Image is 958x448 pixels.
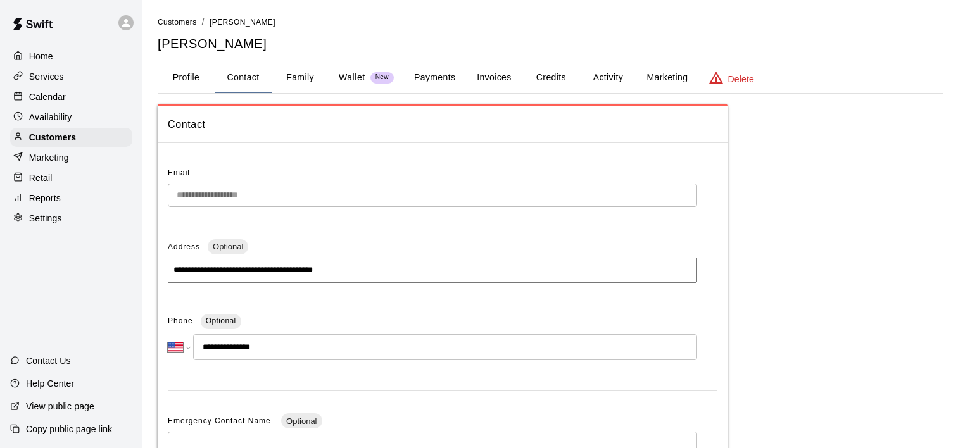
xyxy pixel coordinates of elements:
button: Profile [158,63,215,93]
span: Optional [208,242,248,251]
button: Payments [404,63,465,93]
a: Marketing [10,148,132,167]
p: Settings [29,212,62,225]
nav: breadcrumb [158,15,943,29]
p: Home [29,50,53,63]
a: Home [10,47,132,66]
button: Marketing [636,63,698,93]
p: Reports [29,192,61,204]
a: Calendar [10,87,132,106]
p: Services [29,70,64,83]
a: Services [10,67,132,86]
a: Customers [10,128,132,147]
a: Settings [10,209,132,228]
a: Availability [10,108,132,127]
p: View public page [26,400,94,413]
span: Optional [281,416,322,426]
div: The email of an existing customer can only be changed by the customer themselves at https://book.... [168,184,697,207]
p: Wallet [339,71,365,84]
button: Activity [579,63,636,93]
p: Contact Us [26,354,71,367]
p: Copy public page link [26,423,112,435]
p: Delete [728,73,754,85]
span: Phone [168,311,193,332]
span: Customers [158,18,197,27]
a: Reports [10,189,132,208]
li: / [202,15,205,28]
button: Credits [522,63,579,93]
span: Address [168,242,200,251]
span: New [370,73,394,82]
div: basic tabs example [158,63,943,93]
a: Customers [158,16,197,27]
p: Calendar [29,90,66,103]
p: Customers [29,131,76,144]
span: Optional [206,316,236,325]
p: Availability [29,111,72,123]
p: Marketing [29,151,69,164]
p: Retail [29,171,53,184]
button: Invoices [465,63,522,93]
a: Retail [10,168,132,187]
span: Email [168,168,190,177]
button: Family [272,63,329,93]
span: Contact [168,116,717,133]
button: Contact [215,63,272,93]
h5: [PERSON_NAME] [158,35,943,53]
p: Help Center [26,377,74,390]
span: Emergency Contact Name [168,416,274,425]
span: [PERSON_NAME] [210,18,275,27]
